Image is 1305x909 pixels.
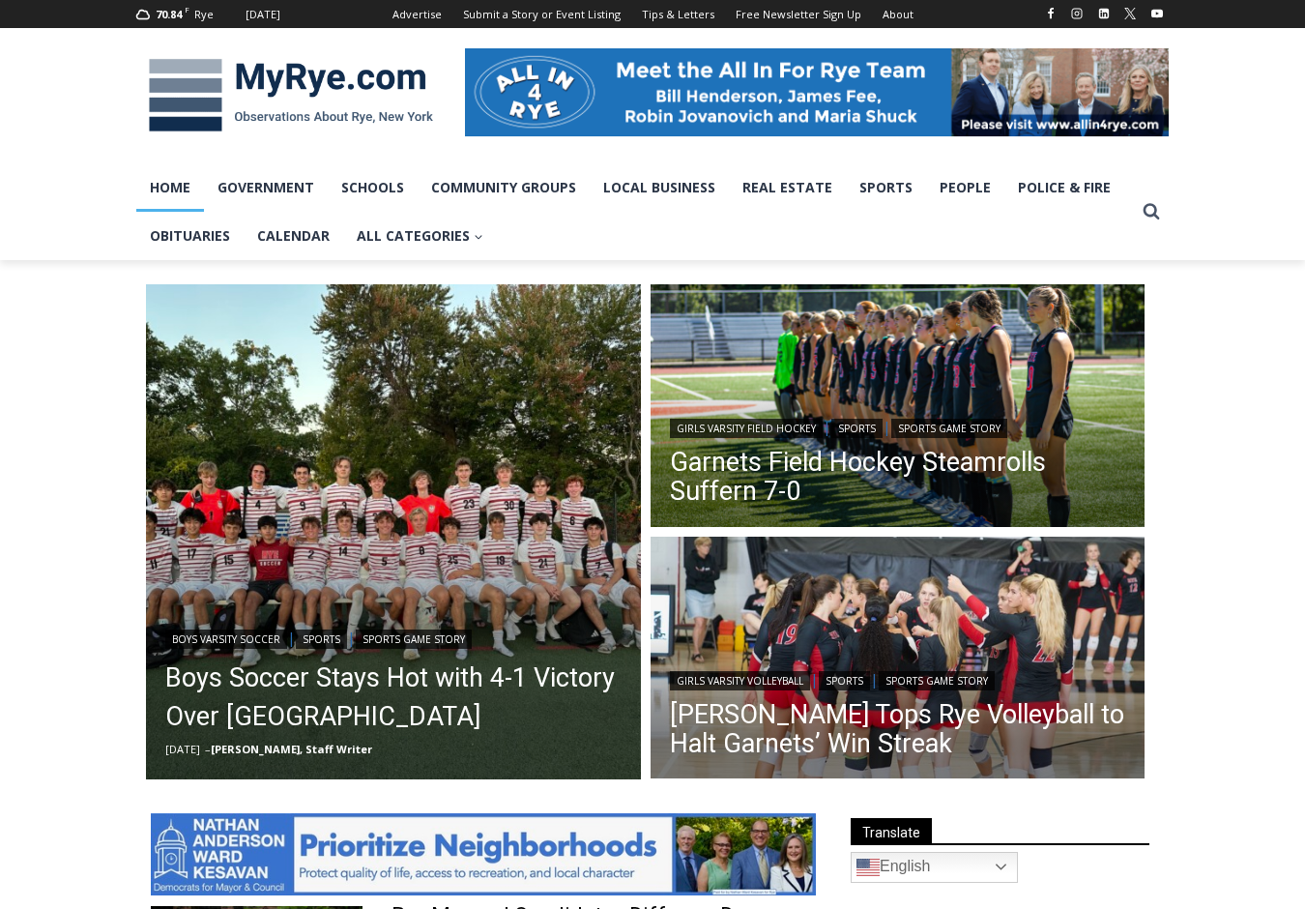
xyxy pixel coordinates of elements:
a: Instagram [1065,2,1088,25]
img: (PHOTO: The Rye Volleyball team from a win on September 27, 2025. Credit: Tatia Chkheidze.) [651,537,1145,784]
a: Boys Varsity Soccer [165,630,287,649]
span: 70.84 [156,7,182,21]
a: Obituaries [136,212,244,260]
a: [PERSON_NAME], Staff Writer [211,742,372,756]
a: Garnets Field Hockey Steamrolls Suffern 7-0 [670,448,1126,506]
a: Sports Game Story [356,630,472,649]
a: Girls Varsity Volleyball [670,671,810,690]
img: MyRye.com [136,45,446,146]
a: X [1118,2,1142,25]
time: [DATE] [165,742,200,756]
a: Sports Game Story [879,671,995,690]
nav: Primary Navigation [136,163,1134,261]
a: People [926,163,1004,212]
a: English [851,852,1018,883]
a: Community Groups [418,163,590,212]
a: Read More Boys Soccer Stays Hot with 4-1 Victory Over Eastchester [146,284,641,779]
a: Sports [819,671,870,690]
a: Read More Somers Tops Rye Volleyball to Halt Garnets’ Win Streak [651,537,1145,784]
span: – [205,742,211,756]
a: Schools [328,163,418,212]
a: Read More Garnets Field Hockey Steamrolls Suffern 7-0 [651,284,1145,532]
div: [DATE] [246,6,280,23]
div: | | [670,667,1126,690]
a: Sports [296,630,347,649]
a: Government [204,163,328,212]
a: YouTube [1145,2,1169,25]
a: Facebook [1039,2,1062,25]
a: Local Business [590,163,729,212]
img: (PHOTO: The Rye Boys Soccer team from their win on October 6, 2025. Credit: Daniela Arredondo.) [146,284,641,779]
a: Police & Fire [1004,163,1124,212]
a: Calendar [244,212,343,260]
span: Translate [851,818,932,844]
a: All Categories [343,212,497,260]
a: [PERSON_NAME] Tops Rye Volleyball to Halt Garnets’ Win Streak [670,700,1126,758]
a: Linkedin [1092,2,1116,25]
img: All in for Rye [465,48,1169,135]
div: Rye [194,6,214,23]
a: Home [136,163,204,212]
div: | | [165,626,622,649]
span: All Categories [357,225,483,247]
a: Sports [831,419,883,438]
button: View Search Form [1134,194,1169,229]
img: en [856,856,880,879]
a: Girls Varsity Field Hockey [670,419,823,438]
a: Sports Game Story [891,419,1007,438]
div: | | [670,415,1126,438]
a: Boys Soccer Stays Hot with 4-1 Victory Over [GEOGRAPHIC_DATA] [165,659,622,736]
a: Sports [846,163,926,212]
a: Real Estate [729,163,846,212]
img: (PHOTO: The Rye Field Hockey team lined up before a game on September 20, 2025. Credit: Maureen T... [651,284,1145,532]
span: F [185,4,189,15]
